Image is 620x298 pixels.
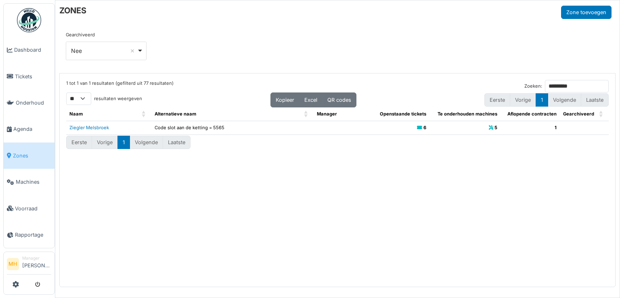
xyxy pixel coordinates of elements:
[270,92,300,107] button: Kopieer
[276,97,294,103] span: Kopieer
[22,255,51,261] div: Manager
[304,97,317,103] span: Excel
[71,46,137,55] div: Nee
[524,83,542,90] label: Zoeken:
[438,111,497,117] span: Te onderhouden machines
[507,111,557,117] span: Aflopende contracten
[16,99,51,107] span: Onderhoud
[317,111,337,117] span: Manager
[117,136,130,149] button: 1
[14,46,51,54] span: Dashboard
[4,63,54,89] a: Tickets
[15,231,51,239] span: Rapportage
[16,178,51,186] span: Machines
[7,255,51,275] a: MH Manager[PERSON_NAME]
[66,31,95,38] label: Gearchiveerd
[304,107,309,121] span: Alternatieve naam: Activate to sort
[555,125,557,130] b: 1
[423,125,426,130] b: 6
[151,121,314,134] td: Code slot aan de ketting = 5565
[13,152,51,159] span: Zones
[7,258,19,270] li: MH
[69,125,109,130] a: Ziegler Melsbroek
[94,95,142,102] label: resultaten weergeven
[66,80,174,92] div: 1 tot 1 van 1 resultaten (gefilterd uit 77 resultaten)
[4,37,54,63] a: Dashboard
[536,93,548,107] button: 1
[155,111,196,117] span: Alternatieve naam
[4,222,54,248] a: Rapportage
[69,111,83,117] span: Naam
[4,90,54,116] a: Onderhoud
[128,47,136,55] button: Remove item: 'false'
[299,92,323,107] button: Excel
[4,169,54,195] a: Machines
[322,92,356,107] button: QR codes
[380,111,426,117] span: Openstaande tickets
[484,93,609,107] nav: pagination
[4,195,54,221] a: Voorraad
[59,6,86,15] h6: ZONES
[22,255,51,273] li: [PERSON_NAME]
[327,97,351,103] span: QR codes
[4,143,54,169] a: Zones
[599,107,604,121] span: Gearchiveerd: Activate to sort
[563,111,594,117] span: Gearchiveerd
[15,205,51,212] span: Voorraad
[17,8,41,32] img: Badge_color-CXgf-gQk.svg
[561,6,612,19] button: Zone toevoegen
[4,116,54,142] a: Agenda
[142,107,147,121] span: Naam: Activate to sort
[66,136,191,149] nav: pagination
[494,125,497,130] b: 5
[13,125,51,133] span: Agenda
[15,73,51,80] span: Tickets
